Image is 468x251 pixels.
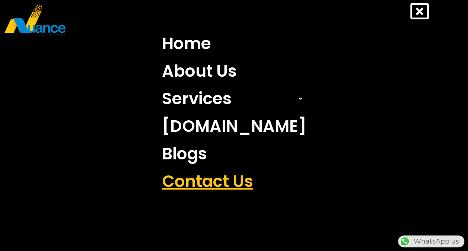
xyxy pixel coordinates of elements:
a: Home [156,30,312,57]
a: [DOMAIN_NAME] [156,112,312,140]
a: nuance-qatar_logo [4,4,230,36]
img: WhatsApp [399,235,411,247]
a: About Us [156,57,312,85]
img: nuance-qatar_logo [4,4,66,36]
a: Blogs [156,140,312,168]
div: WhatsApp us [398,235,464,247]
a: Services [156,85,312,112]
a: WhatsAppWhatsApp us [398,237,464,245]
a: Contact Us [156,168,312,195]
